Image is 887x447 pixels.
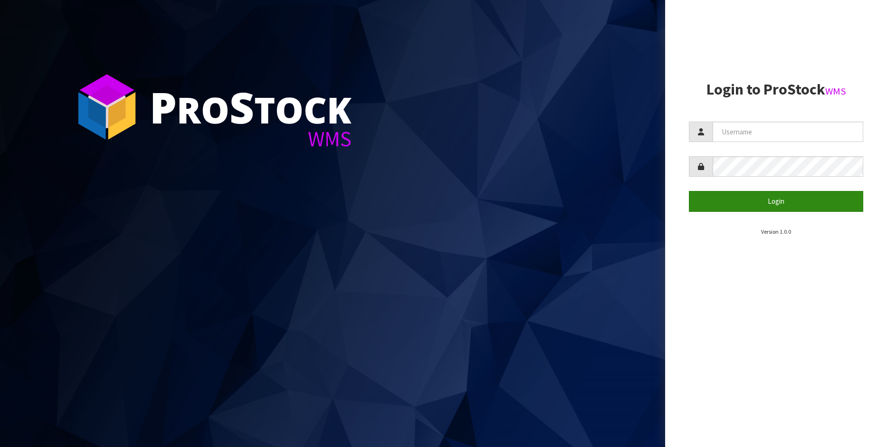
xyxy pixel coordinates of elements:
[229,78,254,136] span: S
[689,191,863,211] button: Login
[761,228,791,235] small: Version 1.0.0
[689,81,863,98] h2: Login to ProStock
[713,122,863,142] input: Username
[150,128,352,150] div: WMS
[825,85,846,97] small: WMS
[150,86,352,128] div: ro tock
[150,78,177,136] span: P
[71,71,143,143] img: ProStock Cube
